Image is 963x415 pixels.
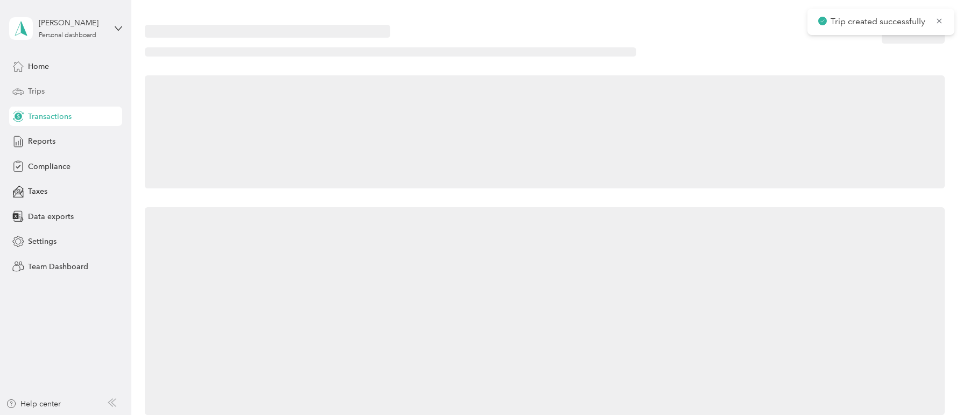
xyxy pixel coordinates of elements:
[6,398,61,410] button: Help center
[831,15,927,29] p: Trip created successfully
[903,355,963,415] iframe: Everlance-gr Chat Button Frame
[28,111,72,122] span: Transactions
[28,261,88,272] span: Team Dashboard
[28,161,71,172] span: Compliance
[28,136,55,147] span: Reports
[28,86,45,97] span: Trips
[39,32,96,39] div: Personal dashboard
[28,211,74,222] span: Data exports
[39,17,106,29] div: [PERSON_NAME]
[28,236,57,247] span: Settings
[28,61,49,72] span: Home
[28,186,47,197] span: Taxes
